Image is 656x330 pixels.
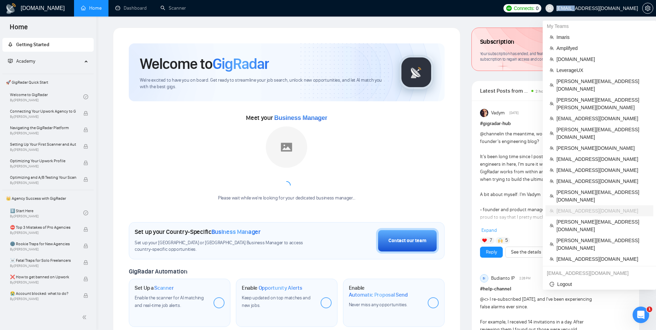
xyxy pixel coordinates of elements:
a: 1️⃣ Start HereBy[PERSON_NAME] [10,205,83,220]
span: team [550,194,554,198]
span: lock [83,277,88,281]
span: rocket [8,42,13,47]
span: team [550,83,554,87]
span: lock [83,293,88,298]
img: gigradar-logo.png [399,55,434,90]
span: Subscription [480,36,514,48]
h1: Set Up a [135,285,174,291]
span: By [PERSON_NAME] [10,231,76,235]
img: upwork-logo.png [506,6,512,11]
span: fund-projection-screen [8,59,13,63]
span: [PERSON_NAME][EMAIL_ADDRESS][PERSON_NAME][DOMAIN_NAME] [556,96,649,111]
span: Optimizing Your Upwork Profile [10,157,76,164]
a: homeHome [81,5,102,11]
a: dashboardDashboard [115,5,147,11]
span: GigRadar [212,54,269,73]
span: lock [83,227,88,232]
span: ❌ How to get banned on Upwork [10,274,76,280]
img: logo [6,3,17,14]
div: BI [480,275,488,282]
span: lock [83,161,88,165]
img: Vadym [480,109,488,117]
span: Academy [16,58,35,64]
span: 🚀 GigRadar Quick Start [3,75,93,89]
span: 2:26 PM [519,275,531,281]
a: setting [642,6,653,11]
span: Amplifyed [556,44,649,52]
span: team [550,116,554,121]
img: placeholder.png [266,126,307,168]
div: ari.sulistya+2@gigradar.io [543,268,656,279]
span: Navigating the GigRadar Platform [10,124,76,131]
span: Vadym [491,109,505,117]
span: lock [83,111,88,116]
span: 0 [536,4,539,12]
button: Reply [480,247,503,258]
span: @channel [480,131,500,137]
span: [EMAIL_ADDRESS][DOMAIN_NAME] [556,155,649,163]
span: [EMAIL_ADDRESS][DOMAIN_NAME] [556,115,649,122]
span: double-left [82,314,89,321]
span: [PERSON_NAME][EMAIL_ADDRESS][DOMAIN_NAME] [556,218,649,233]
span: By [PERSON_NAME] [10,247,76,251]
span: loading [282,181,291,190]
span: 👑 Agency Success with GigRadar [3,192,93,205]
span: Connects: [514,4,534,12]
span: ⛔ Top 3 Mistakes of Pro Agencies [10,224,76,231]
span: user [547,6,552,11]
span: team [550,157,554,161]
span: We're excited to have you on board. Get ready to streamline your job search, unlock new opportuni... [140,77,388,90]
span: Home [4,22,33,37]
li: Getting Started [2,38,94,52]
a: searchScanner [160,5,186,11]
div: Please wait while we're looking for your dedicated business manager... [214,195,360,202]
span: Optimizing and A/B Testing Your Scanner for Better Results [10,174,76,181]
a: See the details [511,248,541,256]
span: Imaris [556,33,649,41]
span: [EMAIL_ADDRESS][DOMAIN_NAME] [556,207,649,215]
h1: Set up your Country-Specific [135,228,261,236]
span: By [PERSON_NAME] [10,131,76,135]
div: in the meantime, would you be interested in the founder’s engineering blog? It’s been long time s... [480,130,601,327]
span: [PERSON_NAME][EMAIL_ADDRESS][DOMAIN_NAME] [556,126,649,141]
h1: Enable [242,285,302,291]
button: See the details [505,247,547,258]
span: [EMAIL_ADDRESS][DOMAIN_NAME] [556,166,649,174]
span: Getting Started [16,42,49,48]
span: 😭 Account blocked: what to do? [10,290,76,297]
h1: Welcome to [140,54,269,73]
span: lock [83,260,88,265]
span: 2 hours ago [535,89,557,94]
span: 🌚 Rookie Traps for New Agencies [10,240,76,247]
span: team [550,35,554,39]
span: check-circle [83,210,88,215]
a: Welcome to GigRadarBy[PERSON_NAME] [10,89,83,104]
span: team [550,242,554,246]
span: 5 [505,237,508,244]
span: check-circle [83,94,88,99]
span: lock [83,144,88,149]
span: 1 [647,307,652,312]
span: lock [83,244,88,248]
span: Your subscription has ended, and features are no longer available. You can renew subscription to ... [480,51,615,62]
span: Scanner [154,285,174,291]
span: team [550,146,554,150]
span: By [PERSON_NAME] [10,280,76,285]
span: Setting Up Your First Scanner and Auto-Bidder [10,141,76,148]
span: [PERSON_NAME][DOMAIN_NAME] [556,144,649,152]
span: team [550,46,554,50]
img: ❤️ [482,238,487,243]
span: Business Manager [211,228,261,236]
span: Budianto IP [491,275,515,282]
a: Reply [486,248,497,256]
div: Contact our team [388,237,426,245]
span: [DOMAIN_NAME] [556,55,649,63]
span: ☠️ Fatal Traps for Solo Freelancers [10,257,76,264]
span: Meet your [246,114,327,122]
iframe: Intercom live chat [633,307,649,323]
span: [PERSON_NAME][EMAIL_ADDRESS][DOMAIN_NAME] [556,237,649,252]
button: Contact our team [376,228,439,254]
span: Connecting Your Upwork Agency to GigRadar [10,108,76,115]
span: setting [643,6,653,11]
span: [EMAIL_ADDRESS][DOMAIN_NAME] [556,177,649,185]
